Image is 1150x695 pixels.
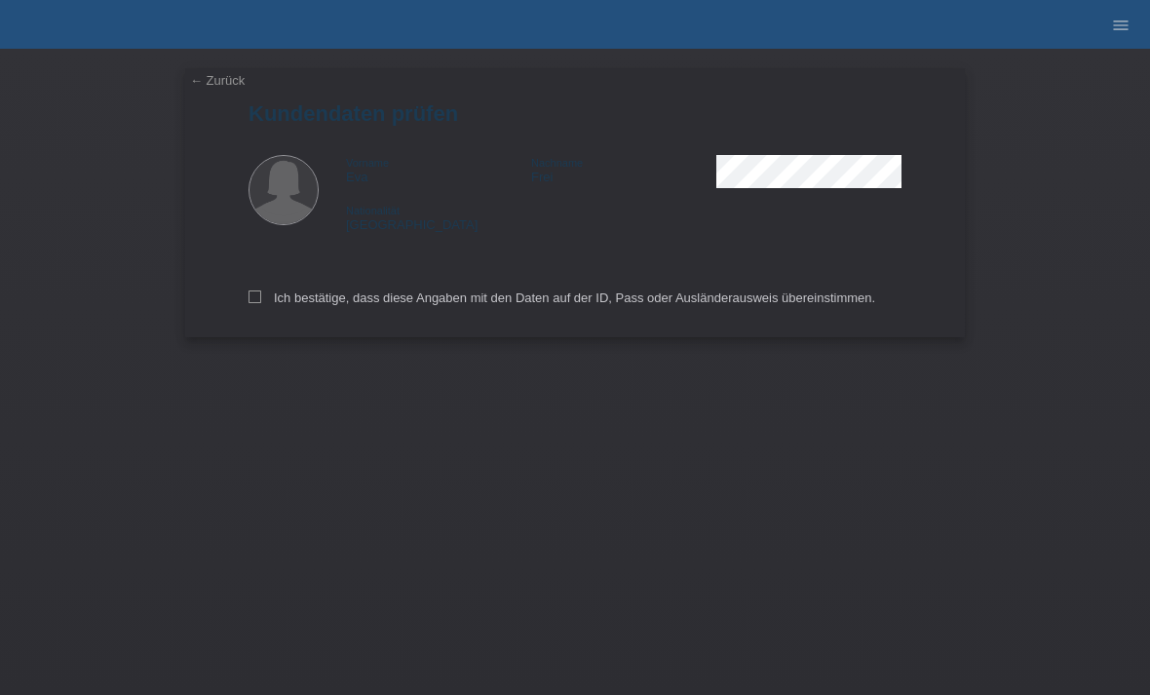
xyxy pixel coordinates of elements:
span: Vorname [346,157,389,169]
a: ← Zurück [190,73,245,88]
h1: Kundendaten prüfen [249,101,901,126]
label: Ich bestätige, dass diese Angaben mit den Daten auf der ID, Pass oder Ausländerausweis übereinsti... [249,290,875,305]
a: menu [1101,19,1140,30]
span: Nationalität [346,205,400,216]
div: Eva [346,155,531,184]
div: Frei [531,155,716,184]
div: [GEOGRAPHIC_DATA] [346,203,531,232]
span: Nachname [531,157,583,169]
i: menu [1111,16,1131,35]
